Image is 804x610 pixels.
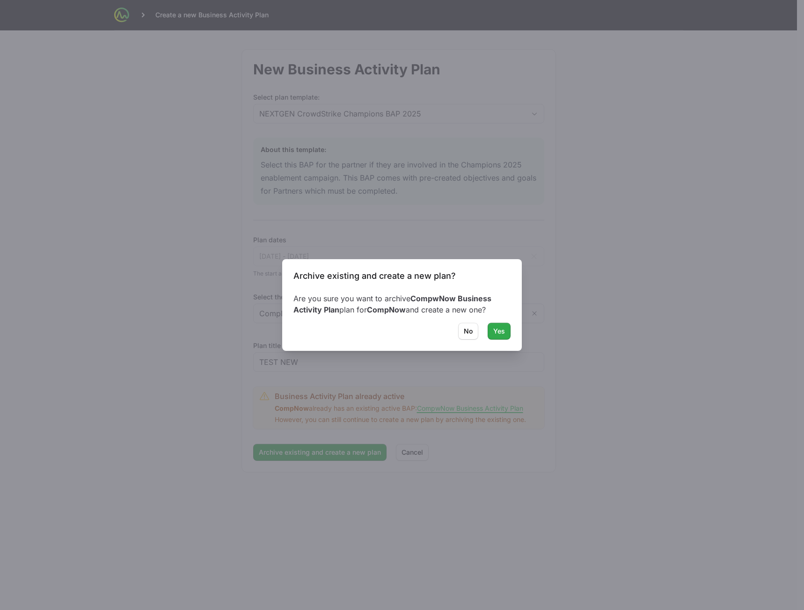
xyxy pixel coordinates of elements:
[293,270,511,282] h3: Archive existing and create a new plan?
[293,293,511,315] p: Are you sure you want to archive plan for and create a new one?
[458,323,478,340] button: No
[488,323,511,340] button: Yes
[367,305,406,314] b: CompNow
[493,326,505,337] span: Yes
[464,326,473,337] span: No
